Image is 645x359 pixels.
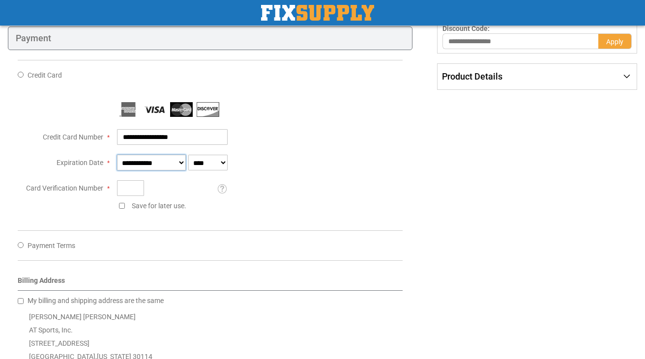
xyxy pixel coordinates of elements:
[442,25,490,32] span: Discount Code:
[57,159,103,166] span: Expiration Date
[261,5,374,21] a: store logo
[261,5,374,21] img: Fix Industrial Supply
[8,27,412,50] div: Payment
[197,102,219,117] img: Discover
[28,297,164,304] span: My billing and shipping address are the same
[117,102,140,117] img: American Express
[132,202,186,210] span: Save for later use.
[598,33,632,49] button: Apply
[442,71,502,82] span: Product Details
[170,102,193,117] img: MasterCard
[28,71,62,79] span: Credit Card
[26,184,103,192] span: Card Verification Number
[43,133,103,141] span: Credit Card Number
[606,38,623,46] span: Apply
[28,242,75,249] span: Payment Terms
[144,102,166,117] img: Visa
[18,276,403,291] div: Billing Address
